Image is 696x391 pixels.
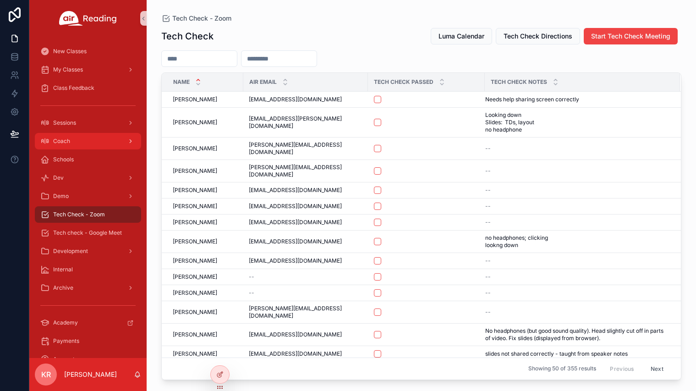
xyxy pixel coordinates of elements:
span: Development [53,248,88,255]
span: Tech Check Passed [374,78,433,86]
span: Tech Check Directions [504,32,572,41]
span: [PERSON_NAME] [173,257,217,264]
span: [PERSON_NAME] [173,145,217,152]
span: -- [249,273,254,281]
span: [EMAIL_ADDRESS][DOMAIN_NAME] [249,96,342,103]
a: -- [485,289,669,297]
a: -- [249,273,362,281]
span: -- [249,289,254,297]
span: New Classes [53,48,87,55]
a: Academy [35,314,141,331]
span: [EMAIL_ADDRESS][DOMAIN_NAME] [249,350,342,358]
a: -- [485,187,669,194]
a: [PERSON_NAME] [173,350,238,358]
a: Payments [35,333,141,349]
div: scrollable content [29,37,147,358]
a: [PERSON_NAME] [173,167,238,175]
a: [EMAIL_ADDRESS][DOMAIN_NAME] [249,187,362,194]
span: [EMAIL_ADDRESS][DOMAIN_NAME] [249,219,342,226]
a: [PERSON_NAME] [173,289,238,297]
a: [EMAIL_ADDRESS][DOMAIN_NAME] [249,203,362,210]
span: Internal [53,266,73,273]
span: [EMAIL_ADDRESS][DOMAIN_NAME] [249,238,342,245]
a: -- [485,167,669,175]
span: [PERSON_NAME] [173,331,217,338]
span: Tech Check - Zoom [172,14,231,23]
span: [PERSON_NAME][EMAIL_ADDRESS][DOMAIN_NAME] [249,164,362,178]
span: [EMAIL_ADDRESS][DOMAIN_NAME] [249,203,342,210]
p: [PERSON_NAME] [64,370,117,379]
span: [PERSON_NAME] [173,308,217,316]
span: [PERSON_NAME] [173,167,217,175]
span: Academy [53,319,78,326]
a: [PERSON_NAME][EMAIL_ADDRESS][DOMAIN_NAME] [249,305,362,319]
a: [PERSON_NAME] [173,203,238,210]
span: Tech Check Notes [491,78,547,86]
span: -- [485,308,491,316]
span: Dev [53,174,64,182]
a: [EMAIL_ADDRESS][DOMAIN_NAME] [249,238,362,245]
a: [PERSON_NAME] [173,257,238,264]
span: Looking down Slides: TDs, layout no headphone [485,111,608,133]
span: [EMAIL_ADDRESS][DOMAIN_NAME] [249,257,342,264]
span: slides not shared correctly - taught from speaker notes [485,350,628,358]
button: Start Tech Check Meeting [584,28,678,44]
a: -- [485,257,669,264]
a: [PERSON_NAME] [173,187,238,194]
a: [PERSON_NAME] [173,219,238,226]
span: [PERSON_NAME] [173,119,217,126]
span: -- [485,187,491,194]
span: Schools [53,156,74,163]
span: Showing 50 of 355 results [528,365,596,373]
a: Development [35,243,141,259]
a: [PERSON_NAME][EMAIL_ADDRESS][DOMAIN_NAME] [249,141,362,156]
a: [EMAIL_ADDRESS][DOMAIN_NAME] [249,331,362,338]
span: -- [485,273,491,281]
span: Sessions [53,119,76,127]
a: -- [485,145,669,152]
a: Coach [35,133,141,149]
a: -- [485,308,669,316]
a: [PERSON_NAME] [173,238,238,245]
span: -- [485,257,491,264]
button: Luma Calendar [431,28,492,44]
span: [EMAIL_ADDRESS][DOMAIN_NAME] [249,187,342,194]
a: [EMAIL_ADDRESS][DOMAIN_NAME] [249,257,362,264]
a: [EMAIL_ADDRESS][DOMAIN_NAME] [249,96,362,103]
span: Needs help sharing screen correctly [485,96,579,103]
span: KR [41,369,51,380]
a: slides not shared correctly - taught from speaker notes [485,350,669,358]
span: Payments [53,337,79,345]
span: Start Tech Check Meeting [591,32,670,41]
span: Name [173,78,190,86]
img: App logo [59,11,117,26]
a: -- [485,273,669,281]
button: Tech Check Directions [496,28,580,44]
span: Demo [53,193,69,200]
span: -- [485,219,491,226]
span: Tech Check - Zoom [53,211,105,218]
span: [PERSON_NAME] [173,187,217,194]
a: no headphones; clicking lookng down [485,234,669,249]
span: [PERSON_NAME] [173,289,217,297]
a: [PERSON_NAME] [173,145,238,152]
span: My Classes [53,66,83,73]
span: Luma Calendar [438,32,484,41]
a: Archive [35,280,141,296]
a: [PERSON_NAME] [173,331,238,338]
span: -- [485,289,491,297]
a: Needs help sharing screen correctly [485,96,669,103]
span: [PERSON_NAME] [173,96,217,103]
a: -- [485,219,669,226]
span: Class Feedback [53,84,94,92]
a: No headphones (but good sound quality). Head slightly cut off in parts of video. Fix slides (disp... [485,327,669,342]
a: [EMAIL_ADDRESS][PERSON_NAME][DOMAIN_NAME] [249,115,362,130]
span: [PERSON_NAME] [173,219,217,226]
a: My Classes [35,61,141,78]
span: [PERSON_NAME] [173,238,217,245]
span: Air Email [249,78,277,86]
